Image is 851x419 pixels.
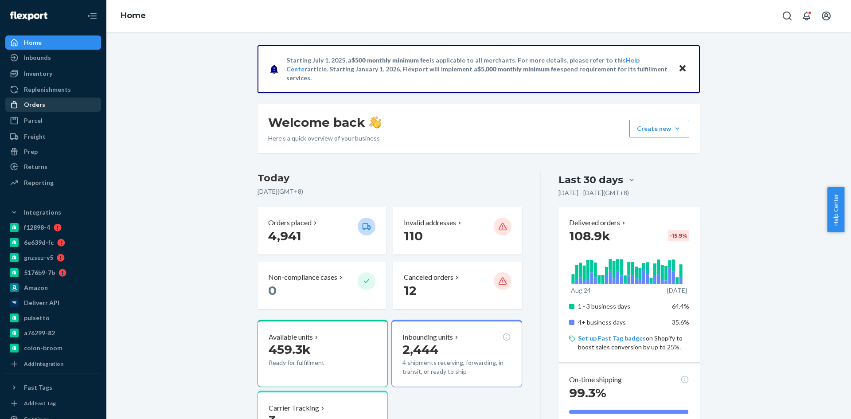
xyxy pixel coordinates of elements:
[5,220,101,235] a: f12898-4
[5,359,101,369] a: Add Integration
[24,383,52,392] div: Fast Tags
[393,262,522,309] button: Canceled orders 12
[351,56,429,64] span: $500 monthly minimum fee
[269,358,351,367] p: Ready for fulfillment
[269,403,319,413] p: Carrier Tracking
[672,318,689,326] span: 35.6%
[24,208,61,217] div: Integrations
[569,375,622,385] p: On-time shipping
[817,7,835,25] button: Open account menu
[5,311,101,325] a: pulsetto
[24,313,50,322] div: pulsetto
[24,253,53,262] div: gnzsuz-v5
[24,147,38,156] div: Prep
[5,176,101,190] a: Reporting
[578,334,689,352] p: on Shopify to boost sales conversion by up to 25%.
[24,268,55,277] div: 5176b9-7b
[402,342,438,357] span: 2,444
[258,171,522,185] h3: Today
[268,218,312,228] p: Orders placed
[258,320,388,387] button: Available units459.3kReady for fulfillment
[113,3,153,29] ol: breadcrumbs
[24,100,45,109] div: Orders
[268,114,381,130] h1: Welcome back
[24,53,51,62] div: Inbounds
[286,56,670,82] p: Starting July 1, 2025, a is applicable to all merchants. For more details, please refer to this a...
[24,132,46,141] div: Freight
[5,98,101,112] a: Orders
[24,178,54,187] div: Reporting
[5,235,101,250] a: 6e639d-fc
[83,7,101,25] button: Close Navigation
[10,12,47,20] img: Flexport logo
[668,230,689,241] div: -15.9 %
[24,38,42,47] div: Home
[24,298,59,307] div: Deliverr API
[5,266,101,280] a: 5176b9-7b
[24,360,63,368] div: Add Integration
[269,342,311,357] span: 459.3k
[5,380,101,395] button: Fast Tags
[578,334,646,342] a: Set up Fast Tag badges
[558,188,629,197] p: [DATE] - [DATE] ( GMT+8 )
[393,207,522,255] button: Invalid addresses 110
[5,114,101,128] a: Parcel
[629,120,689,137] button: Create new
[258,207,386,255] button: Orders placed 4,941
[5,398,101,409] a: Add Fast Tag
[5,205,101,219] button: Integrations
[5,67,101,81] a: Inventory
[258,187,522,196] p: [DATE] ( GMT+8 )
[24,116,43,125] div: Parcel
[5,35,101,50] a: Home
[5,51,101,65] a: Inbounds
[5,145,101,159] a: Prep
[569,228,610,243] span: 108.9k
[5,326,101,340] a: a76299-82
[268,272,337,282] p: Non-compliance cases
[798,7,816,25] button: Open notifications
[404,218,456,228] p: Invalid addresses
[24,162,47,171] div: Returns
[5,341,101,355] a: colon-broom
[667,286,687,295] p: [DATE]
[5,160,101,174] a: Returns
[24,344,62,352] div: colon-broom
[402,332,453,342] p: Inbounding units
[404,228,423,243] span: 110
[477,65,560,73] span: $5,000 monthly minimum fee
[24,329,55,337] div: a76299-82
[5,82,101,97] a: Replenishments
[569,218,627,228] button: Delivered orders
[268,134,381,143] p: Here’s a quick overview of your business
[24,399,56,407] div: Add Fast Tag
[268,283,277,298] span: 0
[5,251,101,265] a: gnzsuz-v5
[402,358,511,376] p: 4 shipments receiving, forwarding, in transit, or ready to ship
[24,283,48,292] div: Amazon
[778,7,796,25] button: Open Search Box
[24,85,71,94] div: Replenishments
[24,238,54,247] div: 6e639d-fc
[391,320,522,387] button: Inbounding units2,4444 shipments receiving, forwarding, in transit, or ready to ship
[5,296,101,310] a: Deliverr API
[258,262,386,309] button: Non-compliance cases 0
[569,385,606,400] span: 99.3%
[558,173,623,187] div: Last 30 days
[5,281,101,295] a: Amazon
[404,283,417,298] span: 12
[672,302,689,310] span: 64.4%
[571,286,591,295] p: Aug 24
[121,11,146,20] a: Home
[578,302,665,311] p: 1 - 3 business days
[24,223,50,232] div: f12898-4
[827,187,844,232] button: Help Center
[369,116,381,129] img: hand-wave emoji
[268,228,301,243] span: 4,941
[677,63,688,75] button: Close
[24,69,52,78] div: Inventory
[5,129,101,144] a: Freight
[269,332,313,342] p: Available units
